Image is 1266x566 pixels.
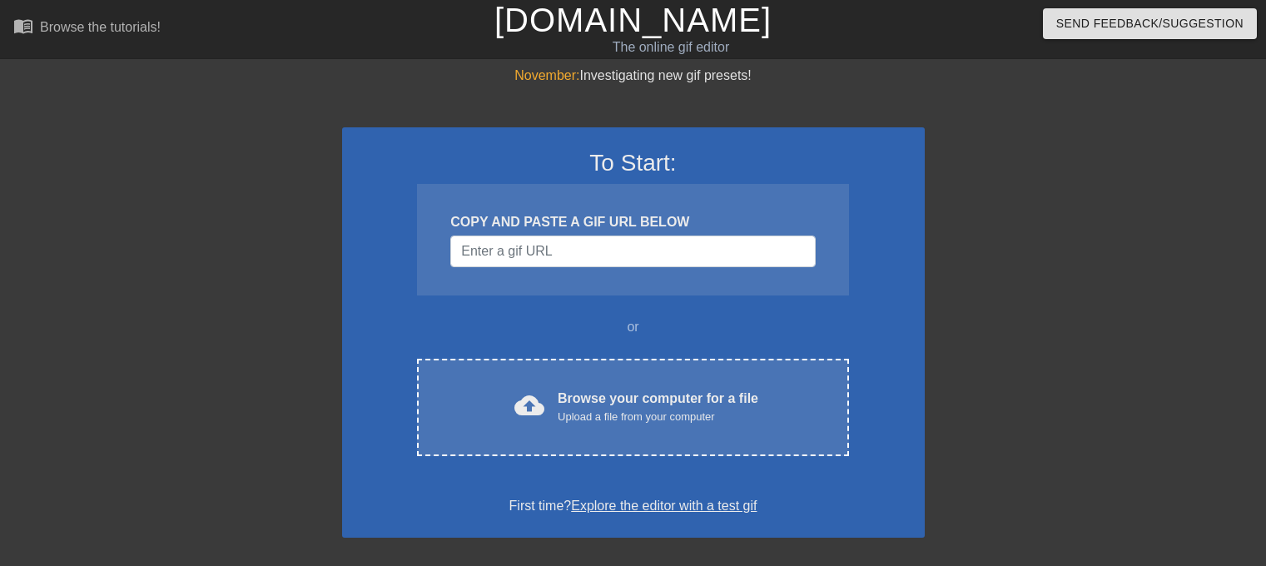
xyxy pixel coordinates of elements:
span: cloud_upload [514,390,544,420]
h3: To Start: [364,149,903,177]
span: Send Feedback/Suggestion [1056,13,1244,34]
div: or [385,317,881,337]
div: First time? [364,496,903,516]
span: menu_book [13,16,33,36]
a: Browse the tutorials! [13,16,161,42]
div: Browse the tutorials! [40,20,161,34]
div: Browse your computer for a file [558,389,758,425]
div: COPY AND PASTE A GIF URL BELOW [450,212,815,232]
span: November: [514,68,579,82]
div: Upload a file from your computer [558,409,758,425]
input: Username [450,236,815,267]
a: Explore the editor with a test gif [571,499,757,513]
button: Send Feedback/Suggestion [1043,8,1257,39]
div: Investigating new gif presets! [342,66,925,86]
a: [DOMAIN_NAME] [494,2,772,38]
div: The online gif editor [430,37,911,57]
